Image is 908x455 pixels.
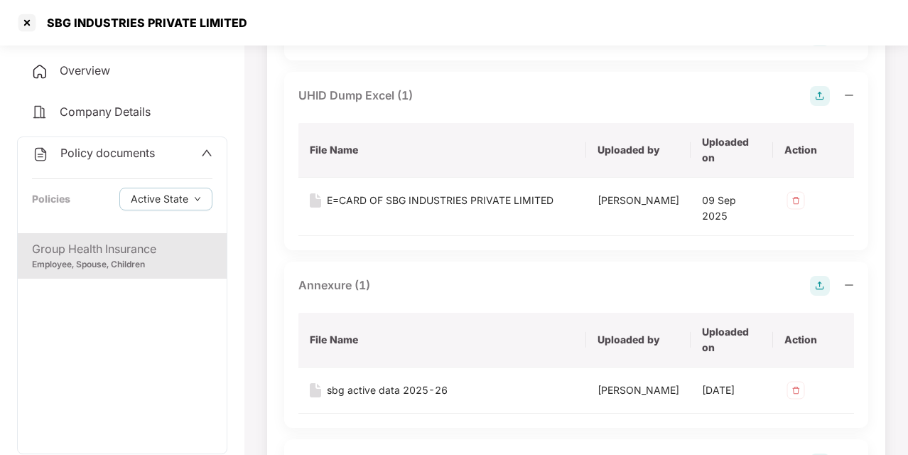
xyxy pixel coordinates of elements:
[60,105,151,119] span: Company Details
[844,280,854,290] span: minus
[31,63,48,80] img: svg+xml;base64,PHN2ZyB4bWxucz0iaHR0cDovL3d3dy53My5vcmcvMjAwMC9zdmciIHdpZHRoPSIyNCIgaGVpZ2h0PSIyNC...
[119,188,212,210] button: Active Statedown
[586,123,691,178] th: Uploaded by
[32,191,70,207] div: Policies
[784,379,807,402] img: svg+xml;base64,PHN2ZyB4bWxucz0iaHR0cDovL3d3dy53My5vcmcvMjAwMC9zdmciIHdpZHRoPSIzMiIgaGVpZ2h0PSIzMi...
[298,87,413,105] div: UHID Dump Excel (1)
[131,191,188,207] span: Active State
[586,313,691,368] th: Uploaded by
[702,382,762,398] div: [DATE]
[598,382,679,398] div: [PERSON_NAME]
[310,383,321,397] img: svg+xml;base64,PHN2ZyB4bWxucz0iaHR0cDovL3d3dy53My5vcmcvMjAwMC9zdmciIHdpZHRoPSIxNiIgaGVpZ2h0PSIyMC...
[784,189,807,212] img: svg+xml;base64,PHN2ZyB4bWxucz0iaHR0cDovL3d3dy53My5vcmcvMjAwMC9zdmciIHdpZHRoPSIzMiIgaGVpZ2h0PSIzMi...
[310,193,321,208] img: svg+xml;base64,PHN2ZyB4bWxucz0iaHR0cDovL3d3dy53My5vcmcvMjAwMC9zdmciIHdpZHRoPSIxNiIgaGVpZ2h0PSIyMC...
[810,276,830,296] img: svg+xml;base64,PHN2ZyB4bWxucz0iaHR0cDovL3d3dy53My5vcmcvMjAwMC9zdmciIHdpZHRoPSIyOCIgaGVpZ2h0PSIyOC...
[298,123,586,178] th: File Name
[327,193,553,208] div: E=CARD OF SBG INDUSTRIES PRIVATE LIMITED
[201,147,212,159] span: up
[691,123,773,178] th: Uploaded on
[32,240,212,258] div: Group Health Insurance
[691,313,773,368] th: Uploaded on
[60,146,155,160] span: Policy documents
[60,63,110,77] span: Overview
[31,104,48,121] img: svg+xml;base64,PHN2ZyB4bWxucz0iaHR0cDovL3d3dy53My5vcmcvMjAwMC9zdmciIHdpZHRoPSIyNCIgaGVpZ2h0PSIyNC...
[38,16,247,30] div: SBG INDUSTRIES PRIVATE LIMITED
[32,258,212,272] div: Employee, Spouse, Children
[844,90,854,100] span: minus
[32,146,49,163] img: svg+xml;base64,PHN2ZyB4bWxucz0iaHR0cDovL3d3dy53My5vcmcvMjAwMC9zdmciIHdpZHRoPSIyNCIgaGVpZ2h0PSIyNC...
[298,277,370,294] div: Annexure (1)
[298,313,586,368] th: File Name
[327,382,448,398] div: sbg active data 2025-26
[810,86,830,106] img: svg+xml;base64,PHN2ZyB4bWxucz0iaHR0cDovL3d3dy53My5vcmcvMjAwMC9zdmciIHdpZHRoPSIyOCIgaGVpZ2h0PSIyOC...
[598,193,679,208] div: [PERSON_NAME]
[773,313,854,368] th: Action
[194,196,201,203] span: down
[773,123,854,178] th: Action
[702,193,762,224] div: 09 Sep 2025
